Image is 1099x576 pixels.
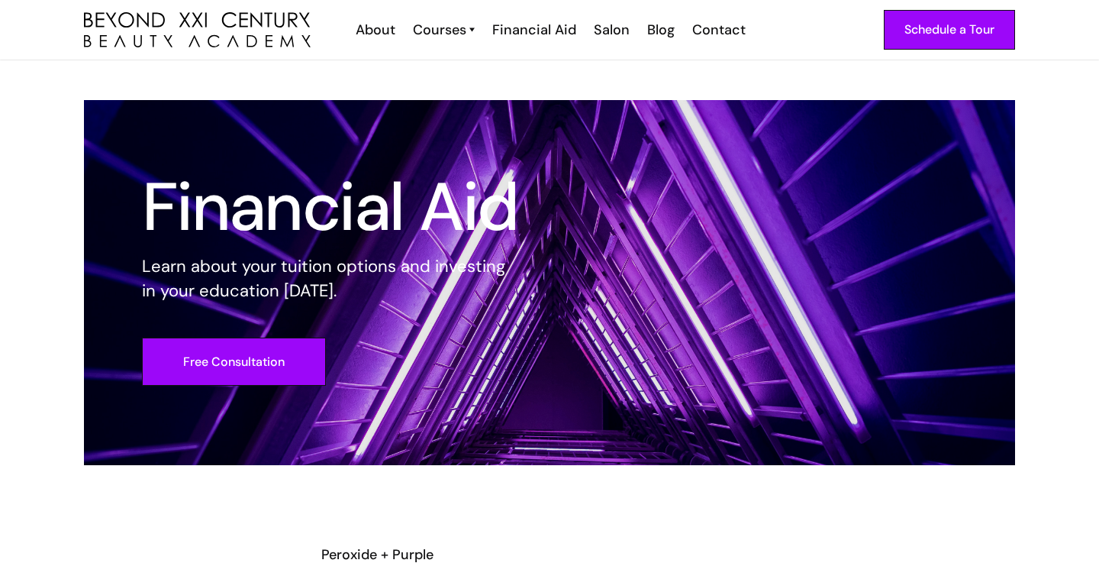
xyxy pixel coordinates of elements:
a: Courses [413,20,475,40]
a: home [84,12,311,48]
h1: Financial Aid [142,180,519,235]
a: Salon [584,20,637,40]
a: Financial Aid [482,20,584,40]
h6: Peroxide + Purple [321,545,778,565]
div: About [356,20,395,40]
div: Blog [647,20,675,40]
div: Schedule a Tour [904,20,994,40]
div: Contact [692,20,746,40]
img: beyond 21st century beauty academy logo [84,12,311,48]
a: Contact [682,20,753,40]
a: Schedule a Tour [884,10,1015,50]
div: Courses [413,20,466,40]
a: Blog [637,20,682,40]
div: Salon [594,20,630,40]
p: Learn about your tuition options and investing in your education [DATE]. [142,254,519,303]
a: About [346,20,403,40]
a: Free Consultation [142,338,326,386]
div: Financial Aid [492,20,576,40]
